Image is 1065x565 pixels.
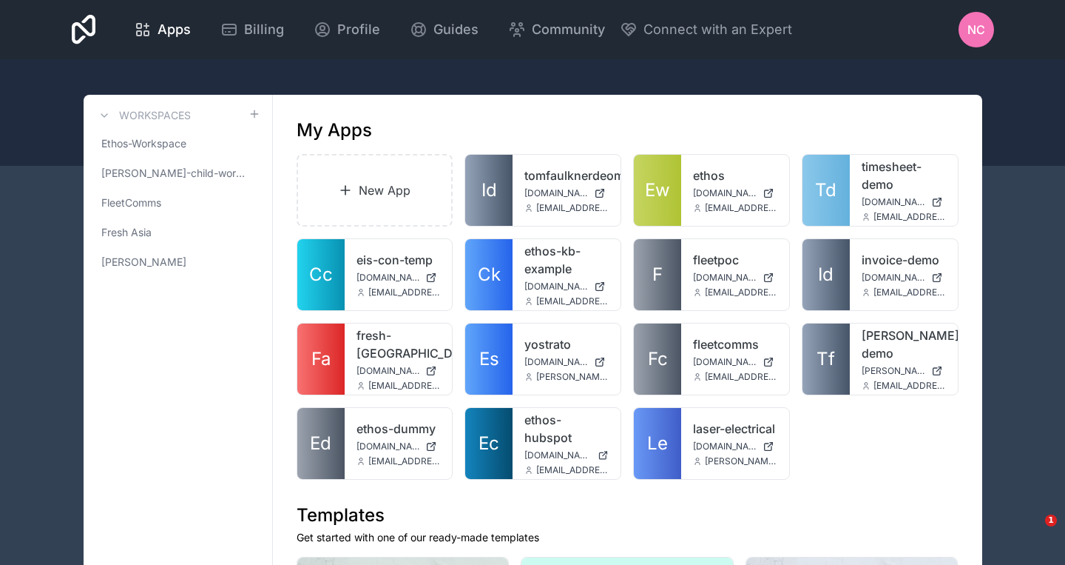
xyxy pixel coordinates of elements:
[337,19,380,40] span: Profile
[465,324,513,395] a: Es
[705,202,777,214] span: [EMAIL_ADDRESS][DOMAIN_NAME]
[705,287,777,298] span: [EMAIL_ADDRESS][DOMAIN_NAME]
[209,13,296,46] a: Billing
[536,295,609,307] span: [EMAIL_ADDRESS][DOMAIN_NAME]
[802,155,850,226] a: Td
[465,408,513,479] a: Ec
[693,420,777,438] a: laser-electrical
[693,335,777,353] a: fleetcomms
[802,324,850,395] a: Tf
[356,272,441,284] a: [DOMAIN_NAME]
[1015,515,1050,550] iframe: Intercom live chat
[862,196,946,208] a: [DOMAIN_NAME]
[693,272,777,284] a: [DOMAIN_NAME]
[652,263,663,287] span: F
[693,251,777,269] a: fleetpoc
[95,249,260,275] a: [PERSON_NAME]
[524,242,609,278] a: ethos-kb-example
[873,211,946,223] span: [EMAIL_ADDRESS][DOMAIN_NAME]
[297,530,958,545] p: Get started with one of our ready-made templates
[524,167,609,184] a: tomfaulknerdeom
[356,327,441,362] a: fresh-[GEOGRAPHIC_DATA]
[356,251,441,269] a: eis-con-temp
[802,239,850,310] a: Id
[524,281,609,292] a: [DOMAIN_NAME]
[873,380,946,392] span: [EMAIL_ADDRESS][DOMAIN_NAME]
[465,239,513,310] a: Ck
[967,21,985,39] span: NC
[122,13,203,46] a: Apps
[816,347,835,371] span: Tf
[524,449,592,461] span: [DOMAIN_NAME]
[862,158,946,193] a: timesheet-demo
[95,219,260,246] a: Fresh Asia
[862,196,925,208] span: [DOMAIN_NAME]
[119,108,191,123] h3: Workspaces
[862,365,925,377] span: [PERSON_NAME][DOMAIN_NAME]
[693,441,777,452] a: [DOMAIN_NAME]
[297,154,453,227] a: New App
[524,449,609,461] a: [DOMAIN_NAME]
[479,432,499,455] span: Ec
[368,287,441,298] span: [EMAIL_ADDRESS][DOMAIN_NAME]
[95,190,260,216] a: FleetComms
[433,19,479,40] span: Guides
[536,202,609,214] span: [EMAIL_ADDRESS][DOMAIN_NAME]
[862,272,946,284] a: [DOMAIN_NAME]
[297,504,958,527] h1: Templates
[693,187,757,199] span: [DOMAIN_NAME]
[356,441,420,452] span: [DOMAIN_NAME]
[368,455,441,467] span: [EMAIL_ADDRESS][DOMAIN_NAME]
[524,356,609,368] a: [DOMAIN_NAME]
[862,251,946,269] a: invoice-demo
[479,347,499,371] span: Es
[297,118,372,142] h1: My Apps
[95,130,260,157] a: Ethos-Workspace
[693,272,757,284] span: [DOMAIN_NAME]
[356,365,441,377] a: [DOMAIN_NAME]
[478,263,501,287] span: Ck
[524,281,588,292] span: [DOMAIN_NAME]
[398,13,490,46] a: Guides
[634,324,681,395] a: Fc
[356,272,420,284] span: [DOMAIN_NAME]
[158,19,191,40] span: Apps
[524,356,588,368] span: [DOMAIN_NAME]
[310,432,331,455] span: Ed
[524,411,609,447] a: ethos-hubspot
[311,347,331,371] span: Fa
[862,365,946,377] a: [PERSON_NAME][DOMAIN_NAME]
[496,13,617,46] a: Community
[536,371,609,383] span: [PERSON_NAME][EMAIL_ADDRESS][DOMAIN_NAME]
[481,178,497,202] span: Id
[705,371,777,383] span: [EMAIL_ADDRESS][DOMAIN_NAME]
[634,155,681,226] a: Ew
[693,356,777,368] a: [DOMAIN_NAME]
[524,187,588,199] span: [DOMAIN_NAME]
[95,160,260,187] a: [PERSON_NAME]-child-workspace
[862,327,946,362] a: [PERSON_NAME]-demo
[465,155,513,226] a: Id
[356,441,441,452] a: [DOMAIN_NAME]
[1045,515,1057,526] span: 1
[297,324,345,395] a: Fa
[95,107,191,124] a: Workspaces
[536,464,609,476] span: [EMAIL_ADDRESS][DOMAIN_NAME]
[815,178,836,202] span: Td
[302,13,392,46] a: Profile
[101,255,186,270] span: [PERSON_NAME]
[873,287,946,298] span: [EMAIL_ADDRESS][DOMAIN_NAME]
[645,178,670,202] span: Ew
[101,136,186,151] span: Ethos-Workspace
[862,272,925,284] span: [DOMAIN_NAME]
[244,19,284,40] span: Billing
[524,187,609,199] a: [DOMAIN_NAME]
[634,408,681,479] a: Le
[693,441,757,452] span: [DOMAIN_NAME]
[643,19,792,40] span: Connect with an Expert
[648,347,668,371] span: Fc
[297,239,345,310] a: Cc
[693,187,777,199] a: [DOMAIN_NAME]
[818,263,834,287] span: Id
[647,432,668,455] span: Le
